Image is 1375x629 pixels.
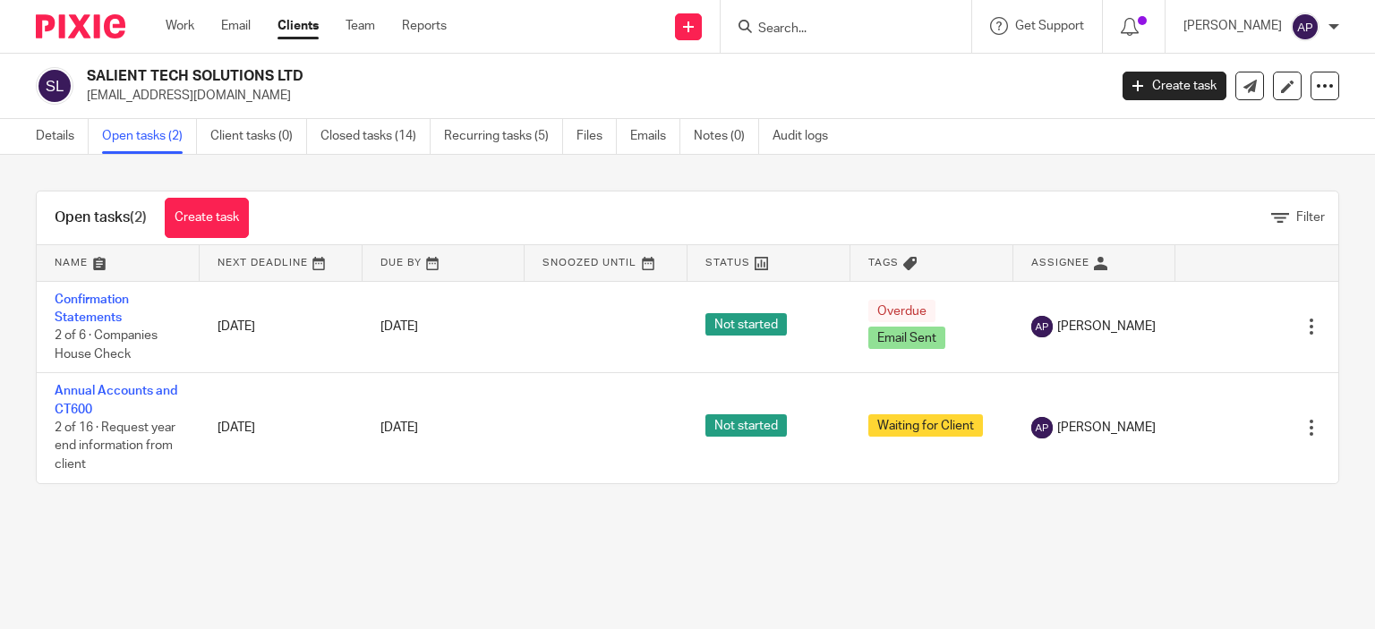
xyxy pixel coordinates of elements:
span: Not started [705,313,787,336]
span: Waiting for Client [868,414,983,437]
a: Audit logs [773,119,841,154]
a: Work [166,17,194,35]
img: Pixie [36,14,125,38]
img: svg%3E [36,67,73,105]
h2: SALIENT TECH SOLUTIONS LTD [87,67,894,86]
a: Annual Accounts and CT600 [55,385,177,415]
img: svg%3E [1031,417,1053,438]
span: (2) [130,210,147,225]
h1: Open tasks [55,208,147,227]
span: 2 of 6 · Companies House Check [55,329,158,361]
span: Email Sent [868,327,945,349]
span: [PERSON_NAME] [1057,318,1156,336]
a: Notes (0) [694,119,759,154]
a: Details [36,119,89,154]
span: Not started [705,414,787,437]
a: Open tasks (2) [102,119,197,154]
p: [EMAIL_ADDRESS][DOMAIN_NAME] [87,87,1096,105]
span: Get Support [1015,20,1084,32]
span: [DATE] [380,421,418,434]
a: Reports [402,17,447,35]
span: Tags [868,258,899,268]
span: Snoozed Until [542,258,636,268]
a: Team [346,17,375,35]
img: svg%3E [1291,13,1319,41]
img: svg%3E [1031,316,1053,337]
span: Filter [1296,211,1325,224]
p: [PERSON_NAME] [1183,17,1282,35]
a: Email [221,17,251,35]
a: Closed tasks (14) [320,119,431,154]
a: Recurring tasks (5) [444,119,563,154]
td: [DATE] [200,373,363,483]
a: Create task [165,198,249,238]
a: Files [576,119,617,154]
input: Search [756,21,918,38]
td: [DATE] [200,281,363,373]
span: 2 of 16 · Request year end information from client [55,421,175,471]
a: Create task [1123,72,1226,100]
a: Client tasks (0) [210,119,307,154]
span: Status [705,258,750,268]
a: Clients [278,17,319,35]
a: Emails [630,119,680,154]
a: Confirmation Statements [55,293,129,324]
span: [PERSON_NAME] [1057,419,1156,437]
span: Overdue [868,300,935,322]
span: [DATE] [380,320,418,333]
